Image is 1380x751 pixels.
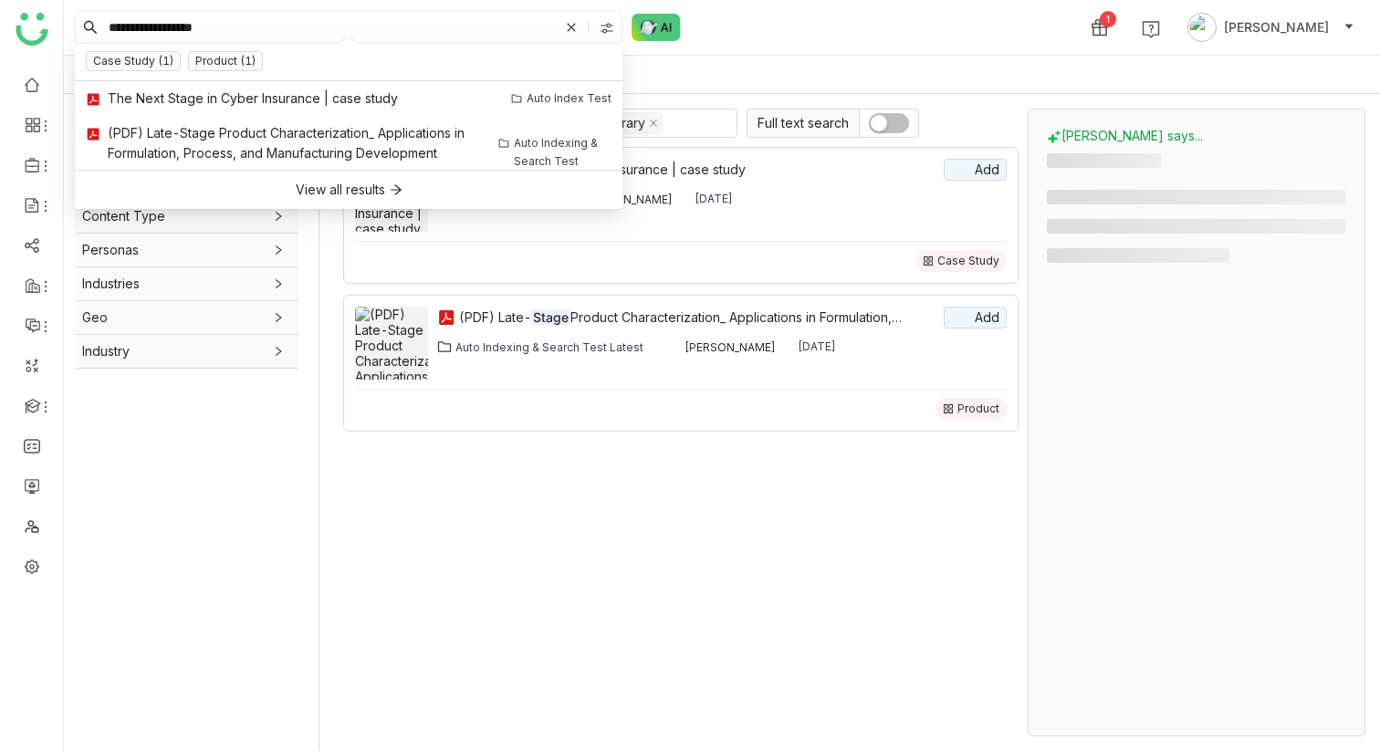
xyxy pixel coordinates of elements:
div: Auto Index Test [527,89,612,108]
button: Add [944,307,1007,329]
span: Add [975,308,999,328]
span: Geo [82,308,291,328]
div: Personas [75,234,298,266]
img: help.svg [1142,20,1160,38]
nz-tag: Case Study (1) [86,51,181,71]
img: search-type.svg [600,21,614,36]
span: Add [975,160,999,180]
div: Auto Indexing & Search Test Latest [455,340,643,354]
span: [PERSON_NAME] says... [1047,128,1203,143]
img: buddy-says [1047,130,1061,144]
div: (PDF) Late- Product Characterization_ Applications in Formulation, Process, and Manufacturing Dev... [459,308,940,328]
span: Content Type [82,206,291,226]
div: Content Type [75,200,298,233]
img: 684bbe3680588642516ed0d3 [665,339,680,354]
a: (PDF) Late-Stage Product Characterization_ Applications in Formulation, Process, and Manufacturin... [75,116,622,171]
div: The Next in Cyber Insurance | case study [459,160,940,180]
img: pdf.svg [86,92,100,107]
button: Add [944,159,1007,181]
img: avatar [1187,13,1217,42]
span: Industries [82,274,291,294]
div: [DATE] [798,339,836,354]
div: (PDF) Late-Stage Product Characterization_ Applications in Formulation, Process, and Manufacturin... [108,123,486,163]
span: Industry [82,341,291,361]
div: View all results [296,180,385,200]
button: [PERSON_NAME] [1184,13,1358,42]
span: Full text search [747,109,859,138]
em: Stage [531,309,570,325]
img: (PDF) Late-Stage Product Characterization_ Applications in Formulation, Process, and Manufacturin... [355,307,428,477]
div: The Next Stage in Cyber Insurance | case study [108,89,398,109]
nz-tag: Product (1) [188,51,263,71]
div: Geo [75,301,298,334]
a: The NextStagein Cyber Insurance | case study [459,160,940,180]
div: 1 [1100,11,1116,27]
div: Library [604,113,645,133]
div: Case Study [937,254,999,268]
a: The Next Stage in Cyber Insurance | case studyAuto Index Test [75,81,622,116]
img: logo [16,13,48,46]
img: ask-buddy-normal.svg [632,14,681,41]
span: Personas [82,240,291,260]
nz-select-item: Library [596,112,663,134]
div: Industries [75,267,298,300]
div: Product [957,402,999,416]
div: [PERSON_NAME] [581,193,673,206]
div: [PERSON_NAME] [685,340,776,354]
div: Industry [75,335,298,368]
a: (PDF) Late-StageProduct Characterization_ Applications in Formulation, Process, and Manufacturing... [459,308,940,328]
img: pdf.svg [437,308,455,327]
span: [PERSON_NAME] [1224,17,1329,37]
div: Auto Indexing & Search Test Latest [514,134,612,152]
img: pdf.svg [86,127,100,141]
div: [DATE] [695,192,733,206]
